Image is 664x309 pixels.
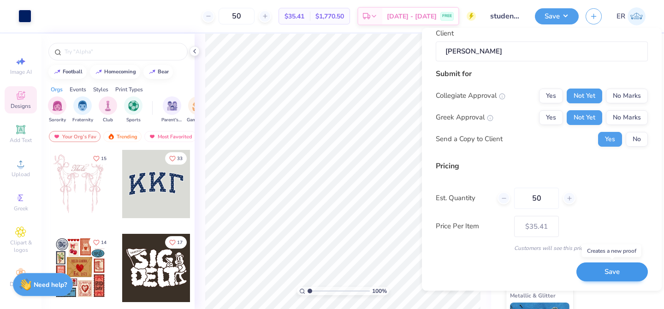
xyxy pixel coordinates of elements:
[626,132,648,147] button: No
[53,69,61,75] img: trend_line.gif
[64,47,182,56] input: Try "Alpha"
[514,188,559,209] input: – –
[187,96,208,124] button: filter button
[70,85,86,94] div: Events
[63,69,83,74] div: football
[606,110,648,125] button: No Marks
[436,193,491,204] label: Est. Quantity
[187,117,208,124] span: Game Day
[387,12,437,21] span: [DATE] - [DATE]
[535,8,579,24] button: Save
[436,68,648,79] div: Submit for
[167,101,178,111] img: Parent's Weekend Image
[161,96,183,124] button: filter button
[567,89,602,103] button: Not Yet
[436,221,507,232] label: Price Per Item
[14,205,28,212] span: Greek
[483,7,528,25] input: Untitled Design
[103,101,113,111] img: Club Image
[436,160,648,172] div: Pricing
[161,117,183,124] span: Parent's Weekend
[93,85,108,94] div: Styles
[372,287,387,295] span: 100 %
[89,152,111,165] button: Like
[285,12,304,21] span: $35.41
[436,42,648,62] input: e.g. Ethan Linker
[567,110,602,125] button: Not Yet
[582,244,641,257] div: Creates a new proof
[192,101,203,111] img: Game Day Image
[219,8,255,24] input: – –
[34,280,67,289] strong: Need help?
[10,68,32,76] span: Image AI
[177,240,183,245] span: 17
[124,96,142,124] div: filter for Sports
[128,101,139,111] img: Sports Image
[99,96,117,124] div: filter for Club
[165,236,187,249] button: Like
[77,101,88,111] img: Fraternity Image
[90,65,140,79] button: homecoming
[576,263,648,282] button: Save
[48,96,66,124] button: filter button
[436,28,454,39] label: Client
[10,137,32,144] span: Add Text
[103,131,142,142] div: Trending
[101,240,107,245] span: 14
[617,7,646,25] a: ER
[48,65,87,79] button: football
[115,85,143,94] div: Print Types
[72,96,93,124] button: filter button
[51,85,63,94] div: Orgs
[436,91,505,101] div: Collegiate Approval
[436,134,503,145] div: Send a Copy to Client
[598,132,622,147] button: Yes
[617,11,625,22] span: ER
[49,131,101,142] div: Your Org's Fav
[101,156,107,161] span: 15
[124,96,142,124] button: filter button
[53,133,60,140] img: most_fav.gif
[177,156,183,161] span: 33
[10,280,32,288] span: Decorate
[436,244,648,252] div: Customers will see this price on HQ.
[148,69,156,75] img: trend_line.gif
[72,117,93,124] span: Fraternity
[187,96,208,124] div: filter for Game Day
[148,133,156,140] img: most_fav.gif
[161,96,183,124] div: filter for Parent's Weekend
[442,13,452,19] span: FREE
[539,89,563,103] button: Yes
[606,89,648,103] button: No Marks
[48,96,66,124] div: filter for Sorority
[104,69,136,74] div: homecoming
[539,110,563,125] button: Yes
[628,7,646,25] img: Eden Rittberg
[436,113,493,123] div: Greek Approval
[510,291,556,300] span: Metallic & Glitter
[49,117,66,124] span: Sorority
[72,96,93,124] div: filter for Fraternity
[89,236,111,249] button: Like
[95,69,102,75] img: trend_line.gif
[165,152,187,165] button: Like
[103,117,113,124] span: Club
[143,65,173,79] button: bear
[5,239,37,254] span: Clipart & logos
[99,96,117,124] button: filter button
[126,117,141,124] span: Sports
[158,69,169,74] div: bear
[315,12,344,21] span: $1,770.50
[12,171,30,178] span: Upload
[144,131,196,142] div: Most Favorited
[107,133,115,140] img: trending.gif
[11,102,31,110] span: Designs
[52,101,63,111] img: Sorority Image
